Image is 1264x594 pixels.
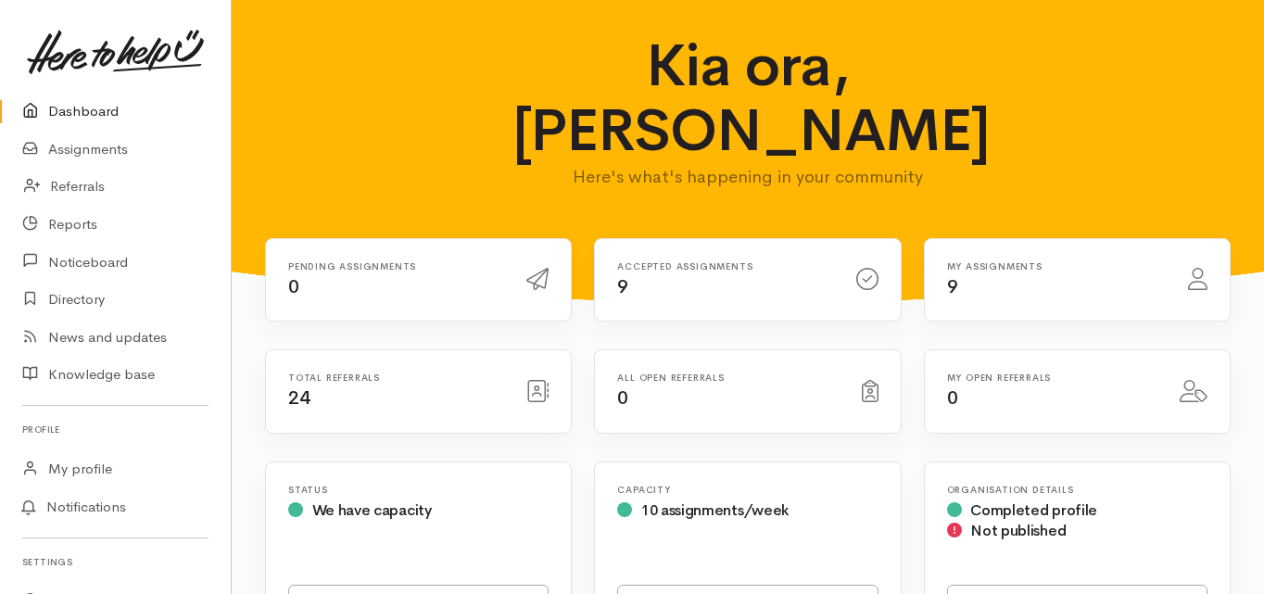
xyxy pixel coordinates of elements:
[970,500,1097,520] span: Completed profile
[512,164,984,190] p: Here's what's happening in your community
[288,275,299,298] span: 0
[512,33,984,164] h1: Kia ora, [PERSON_NAME]
[22,550,209,575] h6: Settings
[947,386,958,410] span: 0
[617,386,628,410] span: 0
[22,417,209,442] h6: Profile
[641,500,789,520] span: 10 assignments/week
[617,261,833,272] h6: Accepted assignments
[617,275,628,298] span: 9
[312,500,432,520] span: We have capacity
[288,386,310,410] span: 24
[617,485,878,495] h6: Capacity
[947,485,1207,495] h6: Organisation Details
[947,373,1157,383] h6: My open referrals
[970,521,1066,540] span: Not published
[947,275,958,298] span: 9
[947,261,1166,272] h6: My assignments
[288,485,549,495] h6: Status
[617,373,839,383] h6: All open referrals
[288,261,504,272] h6: Pending assignments
[288,373,504,383] h6: Total referrals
